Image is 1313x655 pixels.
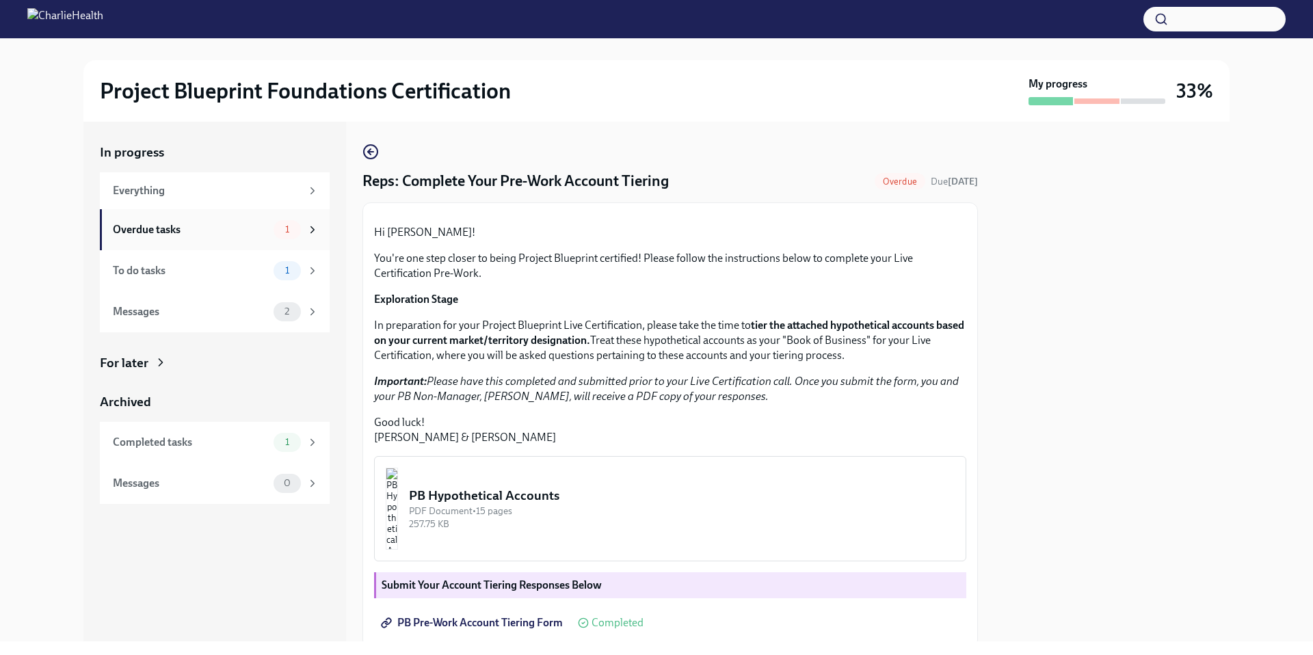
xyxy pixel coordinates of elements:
[409,487,955,505] div: PB Hypothetical Accounts
[384,616,563,630] span: PB Pre-Work Account Tiering Form
[277,224,297,235] span: 1
[374,293,458,306] strong: Exploration Stage
[374,225,966,240] p: Hi [PERSON_NAME]!
[277,265,297,276] span: 1
[374,318,966,363] p: In preparation for your Project Blueprint Live Certification, please take the time to Treat these...
[386,468,398,550] img: PB Hypothetical Accounts
[374,375,959,403] em: Please have this completed and submitted prior to your Live Certification call. Once you submit t...
[113,183,301,198] div: Everything
[113,476,268,491] div: Messages
[100,250,330,291] a: To do tasks1
[276,306,297,317] span: 2
[1029,77,1087,92] strong: My progress
[100,354,330,372] a: For later
[374,415,966,445] p: Good luck! [PERSON_NAME] & [PERSON_NAME]
[1176,79,1213,103] h3: 33%
[100,209,330,250] a: Overdue tasks1
[100,291,330,332] a: Messages2
[276,478,299,488] span: 0
[27,8,103,30] img: CharlieHealth
[100,172,330,209] a: Everything
[592,617,644,628] span: Completed
[113,304,268,319] div: Messages
[374,609,572,637] a: PB Pre-Work Account Tiering Form
[100,422,330,463] a: Completed tasks1
[374,375,427,388] strong: Important:
[362,171,669,191] h4: Reps: Complete Your Pre-Work Account Tiering
[374,251,966,281] p: You're one step closer to being Project Blueprint certified! Please follow the instructions below...
[100,463,330,504] a: Messages0
[277,437,297,447] span: 1
[113,263,268,278] div: To do tasks
[100,144,330,161] a: In progress
[875,176,925,187] span: Overdue
[931,175,978,188] span: September 8th, 2025 09:00
[113,435,268,450] div: Completed tasks
[409,505,955,518] div: PDF Document • 15 pages
[931,176,978,187] span: Due
[100,77,511,105] h2: Project Blueprint Foundations Certification
[100,393,330,411] a: Archived
[382,578,602,591] strong: Submit Your Account Tiering Responses Below
[113,222,268,237] div: Overdue tasks
[948,176,978,187] strong: [DATE]
[374,456,966,561] button: PB Hypothetical AccountsPDF Document•15 pages257.75 KB
[409,518,955,531] div: 257.75 KB
[100,354,148,372] div: For later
